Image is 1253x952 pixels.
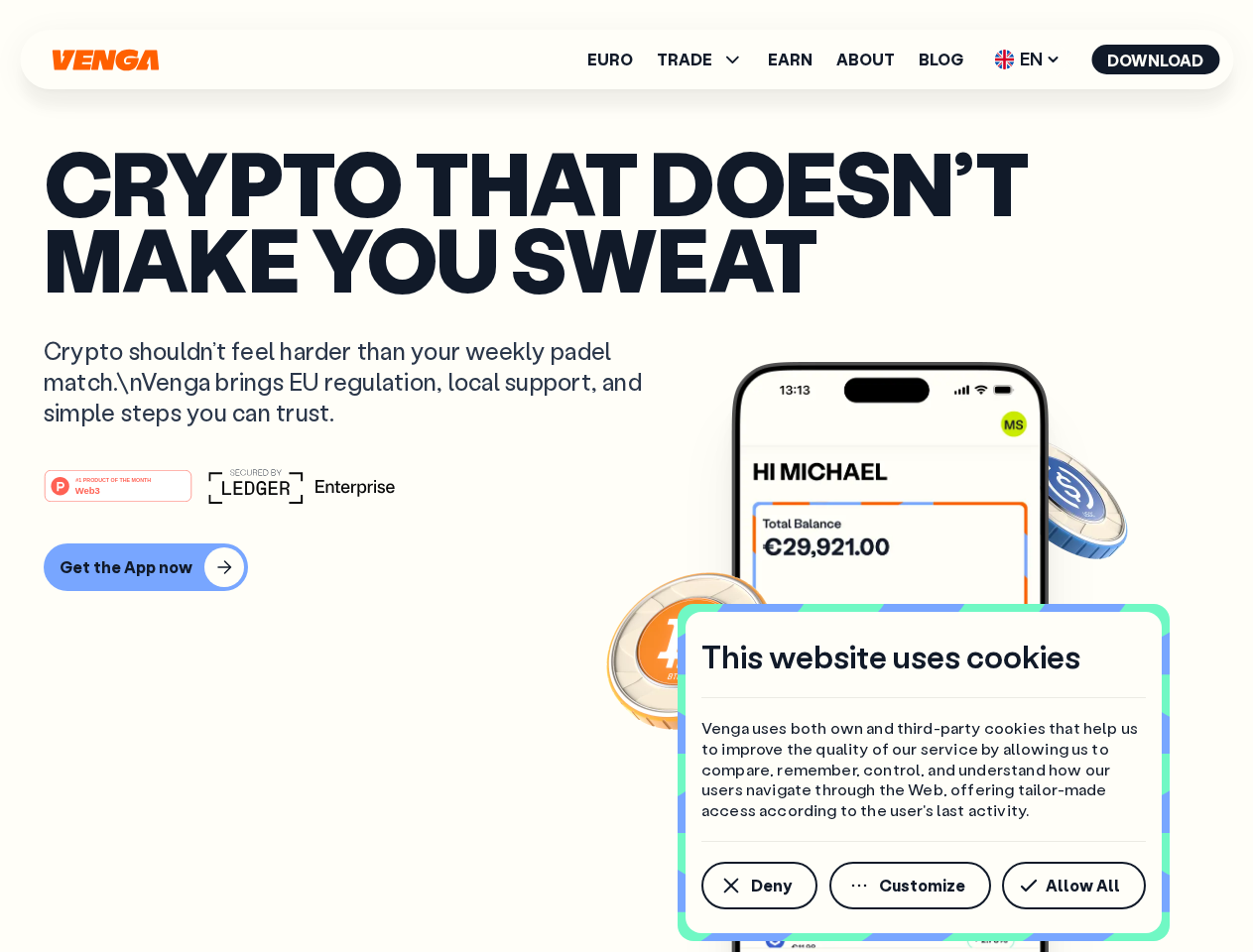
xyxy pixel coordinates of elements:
span: TRADE [657,52,712,67]
button: Download [1091,45,1219,74]
p: Venga uses both own and third-party cookies that help us to improve the quality of our service by... [701,718,1146,821]
span: Allow All [1046,878,1120,893]
p: Crypto that doesn’t make you sweat [44,144,1209,296]
span: Customize [879,878,965,893]
svg: Home [50,49,161,71]
tspan: Web3 [75,484,100,495]
a: About [836,52,895,67]
h4: This website uses cookies [701,636,1080,677]
a: Earn [768,52,813,67]
span: TRADE [657,48,744,71]
span: Deny [751,878,792,893]
button: Deny [701,862,817,909]
tspan: #1 PRODUCT OF THE MONTH [75,476,151,482]
a: #1 PRODUCT OF THE MONTHWeb3 [44,481,192,507]
button: Allow All [1002,862,1146,909]
a: Blog [919,52,963,67]
button: Get the App now [44,543,248,591]
button: Customize [829,862,991,909]
p: Crypto shouldn’t feel harder than your weekly padel match.\nVenga brings EU regulation, local sup... [44,335,671,428]
img: flag-uk [994,50,1014,69]
img: Bitcoin [602,560,781,739]
div: Get the App now [60,557,192,577]
a: Euro [587,52,633,67]
img: USDC coin [989,426,1132,569]
a: Get the App now [44,543,1209,591]
span: EN [987,44,1067,75]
